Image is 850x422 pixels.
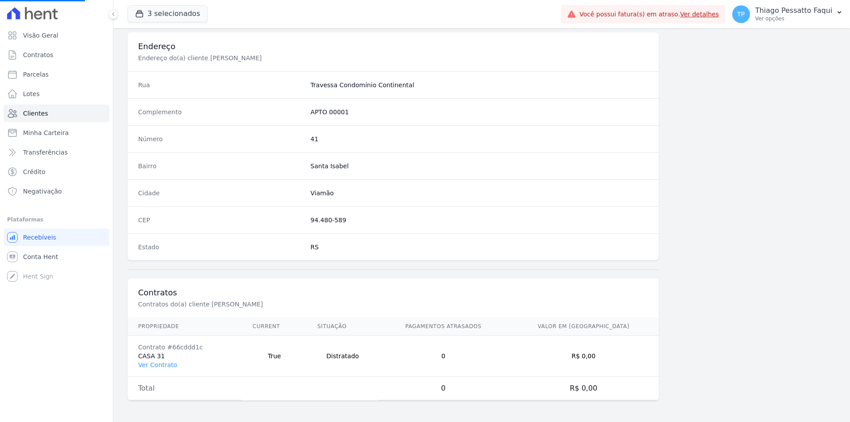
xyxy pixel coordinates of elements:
[23,187,62,196] span: Negativação
[23,70,49,79] span: Parcelas
[127,5,208,22] button: 3 selecionados
[307,336,379,377] td: Distratado
[138,54,436,62] p: Endereço do(a) cliente [PERSON_NAME]
[4,163,109,181] a: Crédito
[310,135,648,143] dd: 41
[23,109,48,118] span: Clientes
[580,10,719,19] span: Você possui fatura(s) em atraso.
[23,31,58,40] span: Visão Geral
[755,15,832,22] p: Ver opções
[508,377,659,400] td: R$ 0,00
[310,189,648,197] dd: Viamão
[138,162,303,170] dt: Bairro
[4,46,109,64] a: Contratos
[23,233,56,242] span: Recebíveis
[138,216,303,225] dt: CEP
[4,124,109,142] a: Minha Carteira
[310,216,648,225] dd: 94.480-589
[138,300,436,309] p: Contratos do(a) cliente [PERSON_NAME]
[508,336,659,377] td: R$ 0,00
[725,2,850,27] button: TP Thiago Pessatto Faqui Ver opções
[310,108,648,116] dd: APTO 00001
[379,377,508,400] td: 0
[4,182,109,200] a: Negativação
[138,287,648,298] h3: Contratos
[379,317,508,336] th: Pagamentos Atrasados
[127,317,242,336] th: Propriedade
[4,85,109,103] a: Lotes
[138,243,303,252] dt: Estado
[310,81,648,89] dd: Travessa Condomínio Continental
[242,317,307,336] th: Current
[4,105,109,122] a: Clientes
[4,66,109,83] a: Parcelas
[310,162,648,170] dd: Santa Isabel
[307,317,379,336] th: Situação
[23,167,46,176] span: Crédito
[737,11,745,17] span: TP
[680,11,719,18] a: Ver detalhes
[4,27,109,44] a: Visão Geral
[138,108,303,116] dt: Complemento
[4,143,109,161] a: Transferências
[4,248,109,266] a: Conta Hent
[242,336,307,377] td: True
[138,41,648,52] h3: Endereço
[508,317,659,336] th: Valor em [GEOGRAPHIC_DATA]
[7,214,106,225] div: Plataformas
[23,252,58,261] span: Conta Hent
[138,189,303,197] dt: Cidade
[138,361,177,368] a: Ver Contrato
[138,135,303,143] dt: Número
[23,89,40,98] span: Lotes
[127,336,242,377] td: CASA 31
[138,81,303,89] dt: Rua
[310,243,648,252] dd: RS
[23,148,68,157] span: Transferências
[127,377,242,400] td: Total
[4,228,109,246] a: Recebíveis
[138,343,232,352] div: Contrato #66cddd1c
[23,50,53,59] span: Contratos
[23,128,69,137] span: Minha Carteira
[755,6,832,15] p: Thiago Pessatto Faqui
[379,336,508,377] td: 0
